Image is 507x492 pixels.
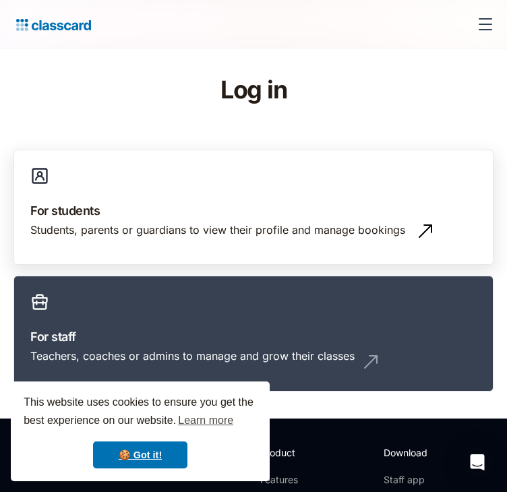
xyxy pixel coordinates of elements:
[469,8,496,40] div: menu
[13,150,494,265] a: For studentsStudents, parents or guardians to view their profile and manage bookings
[30,202,477,220] h3: For students
[260,473,332,487] a: Features
[176,410,235,431] a: learn more about cookies
[93,441,187,468] a: dismiss cookie message
[384,445,439,460] h2: Download
[13,75,494,104] h1: Log in
[24,394,257,431] span: This website uses cookies to ensure you get the best experience on our website.
[11,15,91,34] a: Logo
[260,445,332,460] h2: Product
[11,381,270,481] div: cookieconsent
[30,348,355,363] div: Teachers, coaches or admins to manage and grow their classes
[461,446,494,479] div: Open Intercom Messenger
[13,276,494,391] a: For staffTeachers, coaches or admins to manage and grow their classes
[384,473,439,487] a: Staff app
[30,222,405,237] div: Students, parents or guardians to view their profile and manage bookings
[30,328,477,346] h3: For staff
